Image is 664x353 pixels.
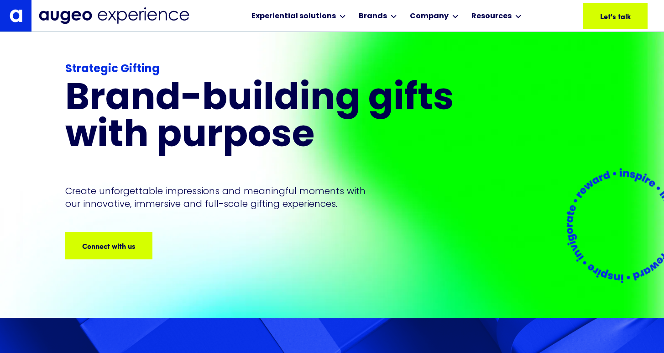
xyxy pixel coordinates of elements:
div: Strategic Gifting [65,61,460,78]
p: Create unforgettable impressions and meaningful moments with our innovative, immersive and full-s... [65,184,379,210]
a: Connect with us [65,232,152,259]
img: Augeo's "a" monogram decorative logo in white. [10,9,22,22]
div: Brands [359,11,387,22]
a: Let's talk [583,3,648,29]
h1: Brand-building gifts with purpose [65,81,460,155]
div: Experiential solutions [251,11,336,22]
img: Augeo Experience business unit full logo in midnight blue. [39,7,189,24]
div: Company [410,11,449,22]
div: Resources [471,11,512,22]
